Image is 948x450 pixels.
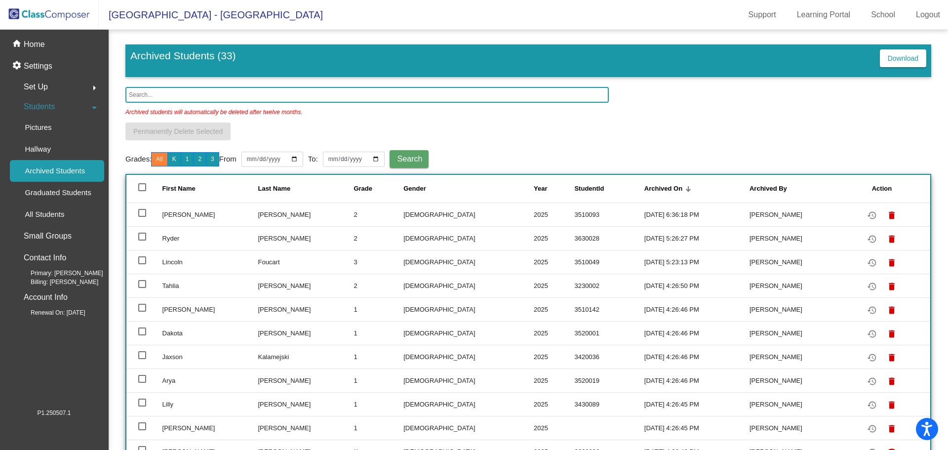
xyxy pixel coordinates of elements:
[15,278,98,286] span: Billing: [PERSON_NAME]
[886,281,898,292] mat-icon: delete
[403,368,534,392] td: [DEMOGRAPHIC_DATA]
[24,100,55,114] span: Students
[886,209,898,221] mat-icon: delete
[534,226,574,250] td: 2025
[866,399,878,411] mat-icon: restore
[15,308,85,317] span: Renewal On: [DATE]
[574,250,644,274] td: 3510049
[25,187,91,199] p: Graduated Students
[534,184,574,194] div: Year
[866,423,878,435] mat-icon: restore
[258,368,354,392] td: [PERSON_NAME]
[866,257,878,269] mat-icon: restore
[24,80,48,94] span: Set Up
[866,209,878,221] mat-icon: restore
[354,368,403,392] td: 1
[403,184,534,194] div: Gender
[644,203,750,226] td: [DATE] 6:36:18 PM
[258,184,354,194] div: Last Name
[258,203,354,226] td: [PERSON_NAME]
[354,250,403,274] td: 3
[845,175,930,203] th: Action
[741,7,784,23] a: Support
[258,321,354,345] td: [PERSON_NAME]
[886,399,898,411] mat-icon: delete
[24,229,72,243] p: Small Groups
[162,297,258,321] td: [PERSON_NAME]
[403,321,534,345] td: [DEMOGRAPHIC_DATA]
[534,250,574,274] td: 2025
[644,226,750,250] td: [DATE] 5:26:27 PM
[644,321,750,345] td: [DATE] 4:26:46 PM
[258,250,354,274] td: Foucart
[644,250,750,274] td: [DATE] 5:23:13 PM
[397,155,423,163] span: Search
[24,60,52,72] p: Settings
[880,49,926,67] button: Download
[908,7,948,23] a: Logout
[390,150,429,168] button: Search
[574,297,644,321] td: 3510142
[125,123,231,140] button: Permanently Delete Selected
[125,103,303,117] p: Archived students will automatically be deleted after twelve months.
[750,274,845,297] td: [PERSON_NAME]
[866,375,878,387] mat-icon: restore
[24,251,66,265] p: Contact Info
[534,392,574,416] td: 2025
[25,165,85,177] p: Archived Students
[258,184,290,194] div: Last Name
[125,154,152,165] a: Grades:
[750,416,845,440] td: [PERSON_NAME]
[403,226,534,250] td: [DEMOGRAPHIC_DATA]
[866,304,878,316] mat-icon: restore
[125,87,609,103] input: Search...
[789,7,859,23] a: Learning Portal
[403,345,534,368] td: [DEMOGRAPHIC_DATA]
[258,297,354,321] td: [PERSON_NAME]
[574,368,644,392] td: 3520019
[886,423,898,435] mat-icon: delete
[888,54,918,62] span: Download
[403,184,426,194] div: Gender
[162,250,258,274] td: Lincoln
[162,203,258,226] td: [PERSON_NAME]
[403,416,534,440] td: [DEMOGRAPHIC_DATA]
[574,345,644,368] td: 3420036
[886,352,898,364] mat-icon: delete
[866,281,878,292] mat-icon: restore
[88,82,100,94] mat-icon: arrow_right
[574,321,644,345] td: 3520001
[354,184,372,194] div: Grade
[133,127,223,135] span: Permanently Delete Selected
[574,203,644,226] td: 3510093
[866,352,878,364] mat-icon: restore
[219,154,237,165] a: From
[644,392,750,416] td: [DATE] 4:26:45 PM
[354,297,403,321] td: 1
[644,368,750,392] td: [DATE] 4:26:46 PM
[750,368,845,392] td: [PERSON_NAME]
[644,345,750,368] td: [DATE] 4:26:46 PM
[162,184,196,194] div: First Name
[886,304,898,316] mat-icon: delete
[354,184,403,194] div: Grade
[886,328,898,340] mat-icon: delete
[354,392,403,416] td: 1
[206,152,219,166] button: 3
[534,321,574,345] td: 2025
[181,152,194,166] button: 1
[25,208,64,220] p: All Students
[534,203,574,226] td: 2025
[24,39,45,50] p: Home
[308,154,318,165] a: To:
[25,122,51,133] p: Pictures
[354,274,403,297] td: 2
[866,328,878,340] mat-icon: restore
[354,345,403,368] td: 1
[750,184,845,194] div: Archived By
[750,392,845,416] td: [PERSON_NAME]
[12,60,24,72] mat-icon: settings
[354,203,403,226] td: 2
[151,152,167,166] button: All
[258,345,354,368] td: Kalamejski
